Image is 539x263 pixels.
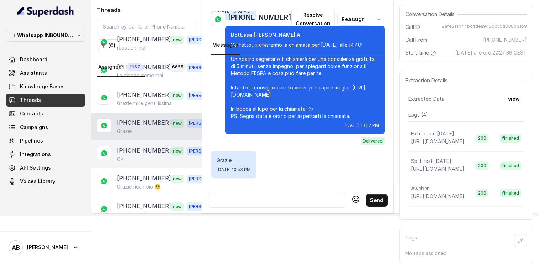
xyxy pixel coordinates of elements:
p: test [411,212,421,220]
span: Voices Library [20,178,55,185]
h2: [PHONE_NUMBER] [228,12,291,26]
a: Pipelines [6,134,85,147]
span: new [171,147,184,155]
a: Knowledge Bases [6,80,85,93]
span: 200 [476,189,488,197]
a: [PERSON_NAME] [6,237,85,257]
span: [PHONE_NUMBER] [483,36,527,43]
input: Search by Call ID or Phone Number [97,20,196,33]
span: new [171,175,184,183]
p: Whatsapp INBOUND Workspace [17,31,74,40]
span: 9afe8afd44bc4dea943d055d036031b9 [442,24,527,31]
span: Extraction Details [405,77,450,84]
span: [URL][DOMAIN_NAME] [411,193,465,199]
a: API Settings [6,161,85,174]
a: Contacts [6,107,85,120]
p: [PHONE_NUMBER] [117,118,171,128]
span: Integrations [20,151,51,158]
span: 6665 [169,63,187,71]
span: [PERSON_NAME] [187,147,227,155]
span: [PERSON_NAME] [187,119,227,128]
p: Grazie ricambio ☺️ [117,183,161,190]
span: Dashboard [20,56,47,63]
a: Assigned1967 [97,58,145,77]
span: finished [500,189,521,197]
span: [URL][DOMAIN_NAME] [411,166,465,172]
span: [PERSON_NAME] [187,91,227,100]
span: [PERSON_NAME] [187,202,227,211]
p: Grazie mille gentilissima [117,100,172,107]
span: new [171,119,184,128]
p: [PHONE_NUMBER] [117,91,171,100]
a: Integrations [6,148,85,161]
span: Pipelines [20,137,43,144]
span: Delivered [361,137,385,145]
button: Reassign [337,13,369,26]
nav: Tabs [97,58,196,77]
span: Extracted Data [408,96,445,103]
span: finished [500,134,521,143]
span: Campaigns [20,124,48,131]
span: API Settings [20,164,51,171]
a: Campaigns [6,121,85,134]
span: Threads [20,97,41,104]
button: Whatsapp INBOUND Workspace [6,29,85,42]
button: Send [366,194,388,207]
p: Aweber [411,185,429,192]
h2: Threads [97,6,196,14]
p: Extraction [DATE] [411,130,454,137]
p: [PHONE_NUMBER] [117,202,171,211]
span: Knowledge Bases [20,83,65,90]
span: [DATE] 10:52 PM [345,123,379,128]
button: view [504,93,524,105]
a: Voices Library [6,175,85,188]
a: Assistants [6,67,85,79]
span: 200 [476,134,488,143]
span: [PERSON_NAME] [27,244,68,251]
span: [PERSON_NAME] [187,175,227,183]
span: 200 [476,161,488,170]
span: Start time [405,49,437,56]
p: Grazie [217,157,251,164]
span: [URL][DOMAIN_NAME] [411,138,465,144]
button: Resolve Conversation [291,9,335,30]
p: Perfetto, ti confermo la chiamata per [DATE] alle 14:40! Un nostro segretario ti chiamerà per una... [231,41,379,120]
span: Call From [405,36,427,43]
span: Assistants [20,69,47,77]
span: Call ID [405,24,420,31]
span: new [171,202,184,211]
p: [PHONE_NUMBER] [117,146,171,155]
span: finished [500,161,521,170]
button: (0) [97,39,120,52]
p: Grazie [117,128,132,135]
a: Threads [6,94,85,107]
a: Notes [251,36,269,55]
p: reaction::null [117,211,146,218]
p: No tags assigned [405,250,527,257]
span: new [171,91,184,100]
a: Dashboard [6,53,85,66]
span: [DATE] 10:53 PM [217,167,251,172]
span: Contacts [20,110,43,117]
nav: Tabs [211,36,385,55]
p: [PHONE_NUMBER] [117,174,171,183]
a: Messages [211,36,240,55]
p: Tags [405,234,417,247]
a: All6665 [156,58,188,77]
span: Conversation Details [405,11,457,18]
span: [DATE] alle ore 22:27:36 CEST [455,49,527,56]
p: Split test [DATE] [411,158,451,165]
text: AB [12,244,20,251]
p: Ok [117,155,123,163]
span: 1967 [126,63,144,71]
p: Logs ( 4 ) [408,111,524,118]
img: light.svg [17,6,74,17]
